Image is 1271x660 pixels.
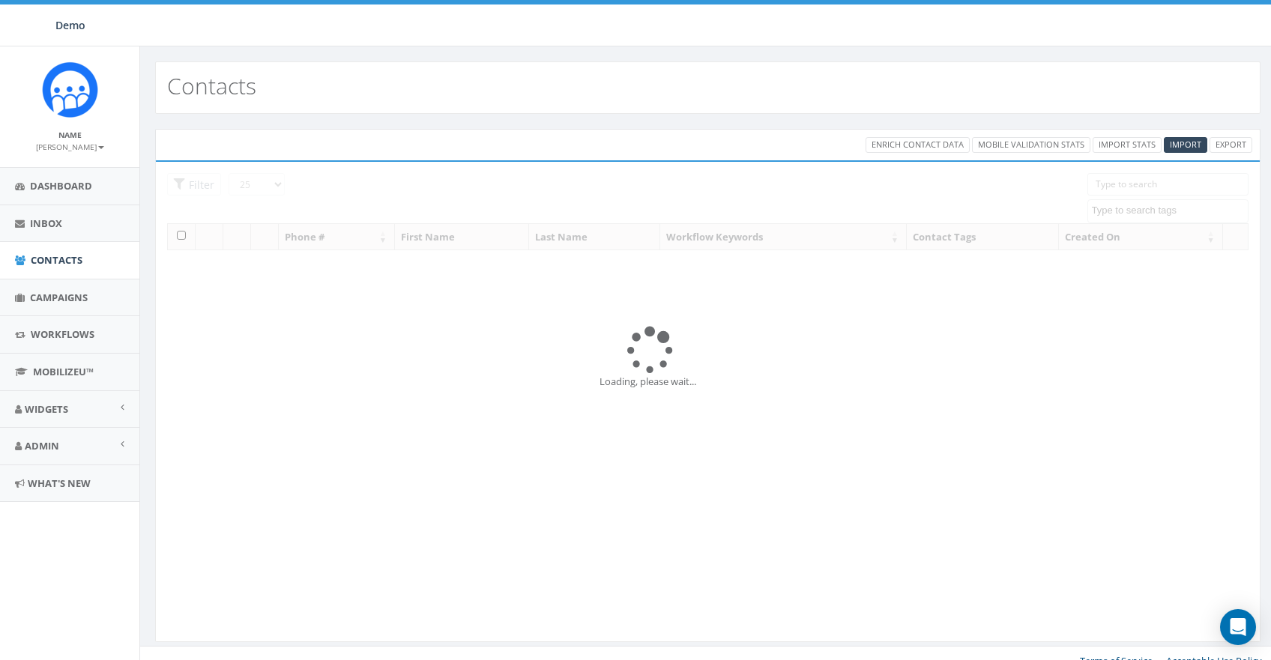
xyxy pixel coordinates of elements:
[972,137,1090,153] a: Mobile Validation Stats
[1170,139,1201,150] span: Import
[1220,609,1256,645] div: Open Intercom Messenger
[1093,137,1162,153] a: Import Stats
[30,217,62,230] span: Inbox
[167,73,256,98] h2: Contacts
[1164,137,1207,153] a: Import
[36,142,104,152] small: [PERSON_NAME]
[36,139,104,153] a: [PERSON_NAME]
[872,139,964,150] span: Enrich Contact Data
[55,18,85,32] span: Demo
[30,179,92,193] span: Dashboard
[1170,139,1201,150] span: CSV files only
[31,327,94,341] span: Workflows
[28,476,91,490] span: What's New
[25,402,68,416] span: Widgets
[31,253,82,267] span: Contacts
[30,291,88,304] span: Campaigns
[866,137,970,153] a: Enrich Contact Data
[1210,137,1252,153] a: Export
[58,130,82,140] small: Name
[33,365,94,378] span: MobilizeU™
[25,439,59,452] span: Admin
[600,375,816,389] div: Loading, please wait...
[42,61,98,118] img: Icon_1.png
